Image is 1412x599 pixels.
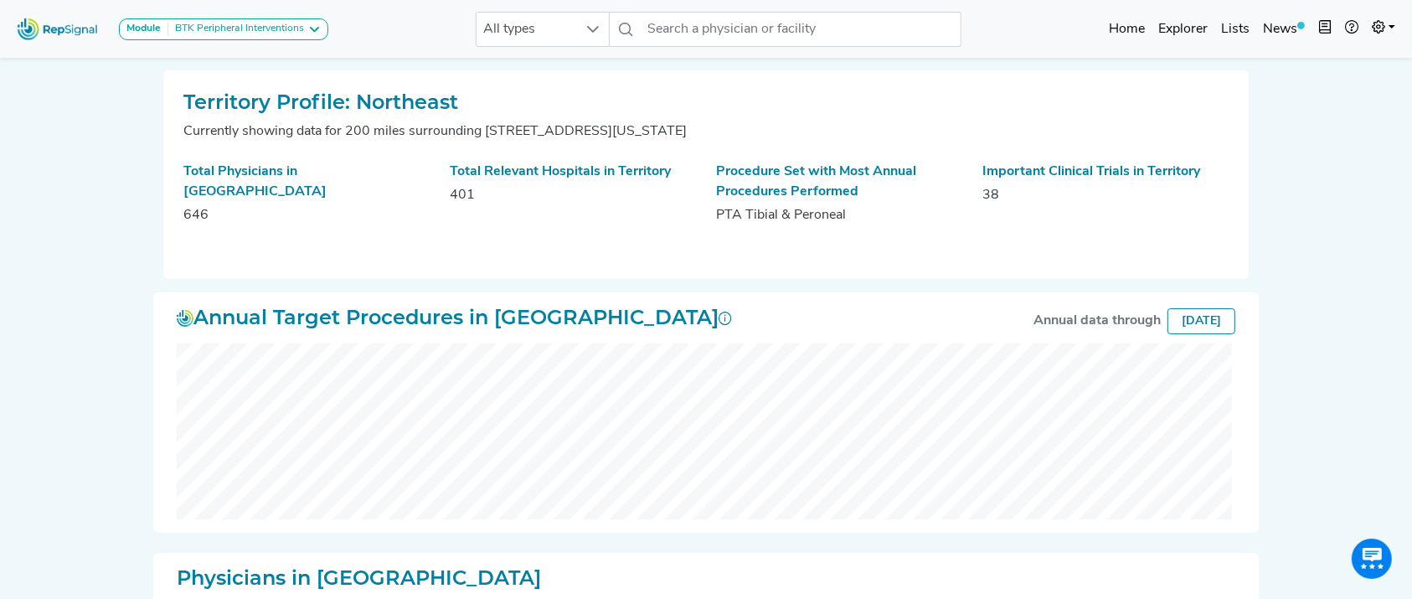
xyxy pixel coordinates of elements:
h2: Annual Target Procedures in [GEOGRAPHIC_DATA] [177,306,732,330]
a: News [1256,13,1312,46]
a: Lists [1214,13,1256,46]
a: Home [1102,13,1152,46]
span: All types [477,13,577,46]
a: Explorer [1152,13,1214,46]
p: Currently showing data for 200 miles surrounding [STREET_ADDRESS][US_STATE] [183,121,1229,142]
strong: Module [126,23,161,34]
p: 646 [183,205,430,225]
button: ModuleBTK Peripheral Interventions [119,18,328,40]
div: Procedure Set with Most Annual Procedures Performed [716,162,962,202]
div: Important Clinical Trials in Territory [982,162,1229,182]
input: Search a physician or facility [642,12,961,47]
div: Total Physicians in [GEOGRAPHIC_DATA] [183,162,430,202]
p: 38 [982,185,1229,205]
button: Intel Book [1312,13,1338,46]
h2: Physicians in [GEOGRAPHIC_DATA] [177,566,1235,591]
div: BTK Peripheral Interventions [168,23,304,36]
p: 401 [450,185,696,205]
div: Annual data through [1033,311,1161,331]
p: PTA Tibial & Peroneal [716,205,962,225]
div: Total Relevant Hospitals in Territory [450,162,696,182]
div: [DATE] [1167,308,1235,334]
h2: Territory Profile: Northeast [183,90,1229,115]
